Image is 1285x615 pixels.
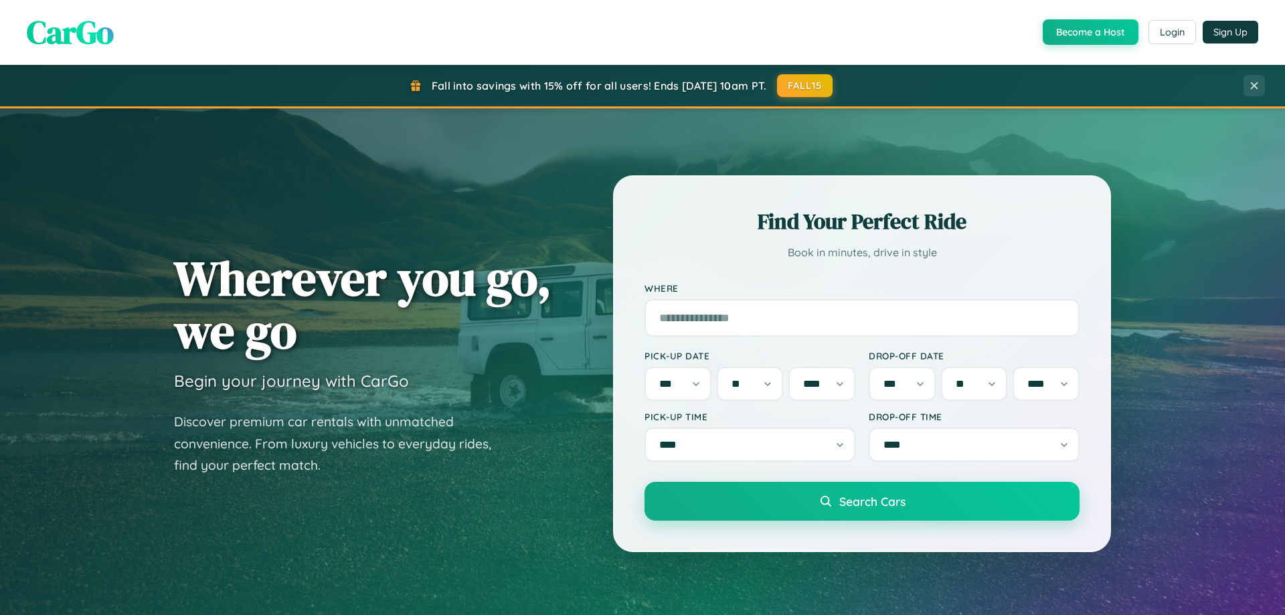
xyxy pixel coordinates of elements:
label: Drop-off Time [869,411,1080,422]
button: Sign Up [1203,21,1258,43]
button: Search Cars [645,482,1080,521]
label: Pick-up Date [645,350,855,361]
h3: Begin your journey with CarGo [174,371,409,391]
button: FALL15 [777,74,833,97]
button: Login [1148,20,1196,44]
span: Fall into savings with 15% off for all users! Ends [DATE] 10am PT. [432,79,767,92]
p: Book in minutes, drive in style [645,243,1080,262]
span: CarGo [27,10,114,54]
label: Drop-off Date [869,350,1080,361]
label: Pick-up Time [645,411,855,422]
h1: Wherever you go, we go [174,252,551,357]
span: Search Cars [839,494,906,509]
button: Become a Host [1043,19,1138,45]
h2: Find Your Perfect Ride [645,207,1080,236]
p: Discover premium car rentals with unmatched convenience. From luxury vehicles to everyday rides, ... [174,411,509,476]
label: Where [645,282,1080,294]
